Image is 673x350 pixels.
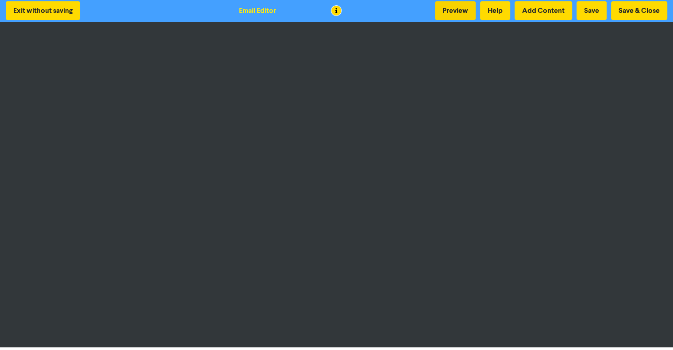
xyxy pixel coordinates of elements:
button: Preview [435,1,476,20]
button: Help [480,1,510,20]
button: Add Content [515,1,572,20]
button: Exit without saving [6,1,80,20]
button: Save & Close [611,1,667,20]
div: Email Editor [239,5,276,16]
button: Save [577,1,607,20]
